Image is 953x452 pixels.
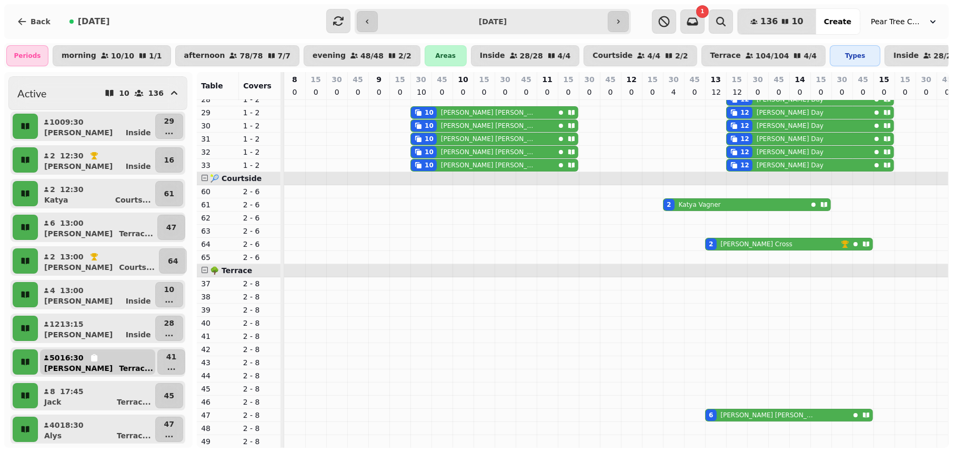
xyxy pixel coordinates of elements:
p: 6 [49,218,56,228]
p: ... [164,429,174,440]
p: 30 [584,74,594,85]
p: 30 [500,74,510,85]
p: 45 [353,74,363,85]
p: 64 [168,256,178,266]
p: 2 [49,150,56,161]
p: 30 [332,74,342,85]
p: 30 [753,74,763,85]
div: 10 [425,161,434,169]
p: 2 - 8 [243,384,277,394]
p: Inside [126,161,151,172]
p: 10 [164,284,174,295]
p: [PERSON_NAME] Day [757,135,824,143]
button: 817:45JackTerrac... [40,383,153,408]
div: Areas [425,45,467,66]
p: 0 [396,87,404,97]
span: 10 [791,17,803,26]
span: Back [31,18,51,25]
p: 13:15 [60,319,84,329]
p: 49 [201,436,235,447]
p: [PERSON_NAME] Cross [721,240,793,248]
p: 38 [201,292,235,302]
button: Active10136 [8,76,187,110]
p: [PERSON_NAME] [PERSON_NAME] [441,108,537,117]
p: 0 [796,87,804,97]
button: [DATE] [61,9,118,34]
p: 28 / 28 [520,52,543,59]
button: 28... [155,316,183,341]
p: 15 [479,74,489,85]
p: 15 [310,74,320,85]
p: 2 - 8 [243,318,277,328]
div: 10 [425,108,434,117]
p: 0 [690,87,699,97]
p: 0 [838,87,846,97]
p: Courts ... [115,195,151,205]
button: 45 [155,383,183,408]
button: 1009:30[PERSON_NAME]Inside [40,114,153,139]
p: 44 [201,370,235,381]
p: 41 [166,351,176,362]
p: 136 [148,89,164,97]
p: ... [164,328,174,339]
button: Terrace104/1044/4 [701,45,826,66]
p: 30 [201,120,235,131]
p: 37 [201,278,235,289]
button: 41... [157,349,185,375]
p: 2 [49,252,56,262]
button: 16 [155,147,183,173]
p: Terrace [710,52,741,60]
p: [PERSON_NAME] [44,161,113,172]
p: Terrac ... [117,430,151,441]
p: 9 [376,74,382,85]
p: 1 - 2 [243,134,277,144]
p: 0 [522,87,530,97]
p: 30 [416,74,426,85]
button: Create [816,9,860,34]
p: 0 [543,87,551,97]
p: 1 - 2 [243,107,277,118]
p: 15 [879,74,889,85]
p: Inside [894,52,919,60]
p: 12:30 [60,150,84,161]
span: 1 [701,9,705,14]
p: 15 [647,74,657,85]
p: 48 / 48 [360,52,384,59]
p: ... [164,126,174,137]
p: 60 [201,186,235,197]
p: 16 [164,155,174,165]
p: [PERSON_NAME] Day [757,122,824,130]
div: 12 [740,108,749,117]
div: 12 [740,135,749,143]
p: 48 [201,423,235,434]
p: [PERSON_NAME] [44,296,113,306]
p: 4 / 4 [647,52,660,59]
button: Courtside4/42/2 [584,45,697,66]
p: 2 - 6 [243,186,277,197]
p: 28 [164,318,174,328]
p: 13:00 [60,285,84,296]
p: [PERSON_NAME] [44,329,113,340]
p: evening [313,52,346,60]
p: [PERSON_NAME] [44,262,113,273]
p: ... [166,362,176,373]
p: 104 / 104 [756,52,789,59]
p: morning [62,52,96,60]
button: 212:30KatyaCourts... [40,181,153,206]
p: 2 - 6 [243,252,277,263]
p: 30 [668,74,678,85]
p: 4 / 4 [558,52,571,59]
p: Terrac ... [119,363,153,374]
span: 🌳 Terrace [210,266,252,275]
p: 45 [858,74,868,85]
p: 15 [731,74,741,85]
p: 16:30 [60,353,84,363]
p: 45 [164,390,174,401]
div: 10 [425,135,434,143]
button: Back [8,9,59,34]
p: 31 [201,134,235,144]
p: 0 [859,87,867,97]
p: [PERSON_NAME] Day [757,148,824,156]
p: Inside [126,296,151,306]
p: 2 - 8 [243,292,277,302]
